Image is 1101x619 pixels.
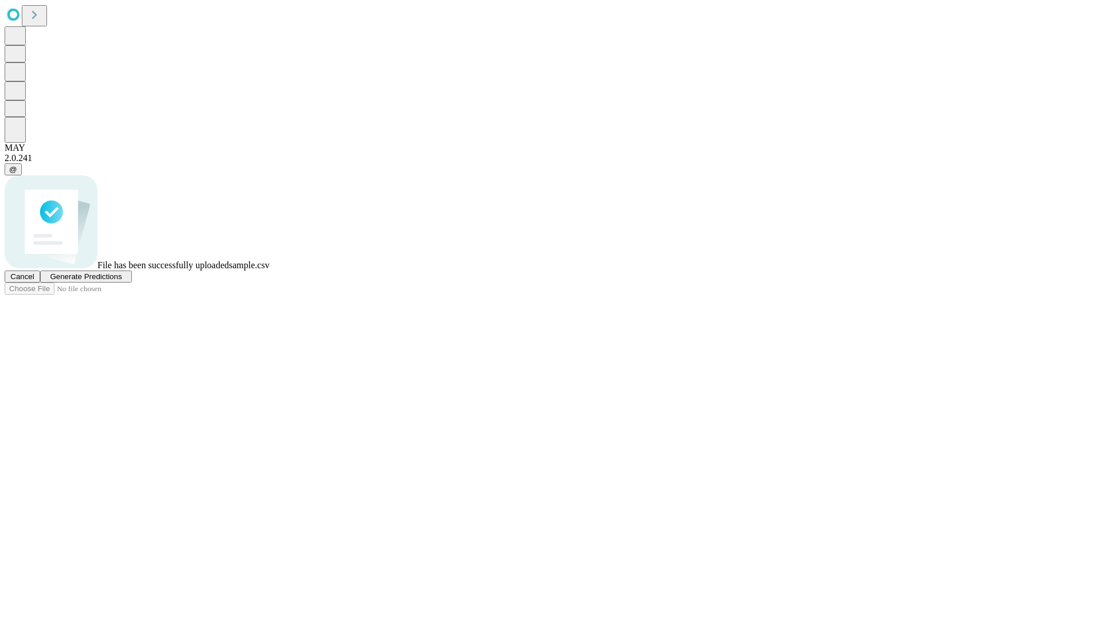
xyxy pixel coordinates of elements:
span: Cancel [10,272,34,281]
span: Generate Predictions [50,272,122,281]
div: 2.0.241 [5,153,1096,163]
button: Cancel [5,271,40,283]
div: MAY [5,143,1096,153]
button: @ [5,163,22,175]
span: File has been successfully uploaded [97,260,229,270]
span: @ [9,165,17,174]
button: Generate Predictions [40,271,132,283]
span: sample.csv [229,260,270,270]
